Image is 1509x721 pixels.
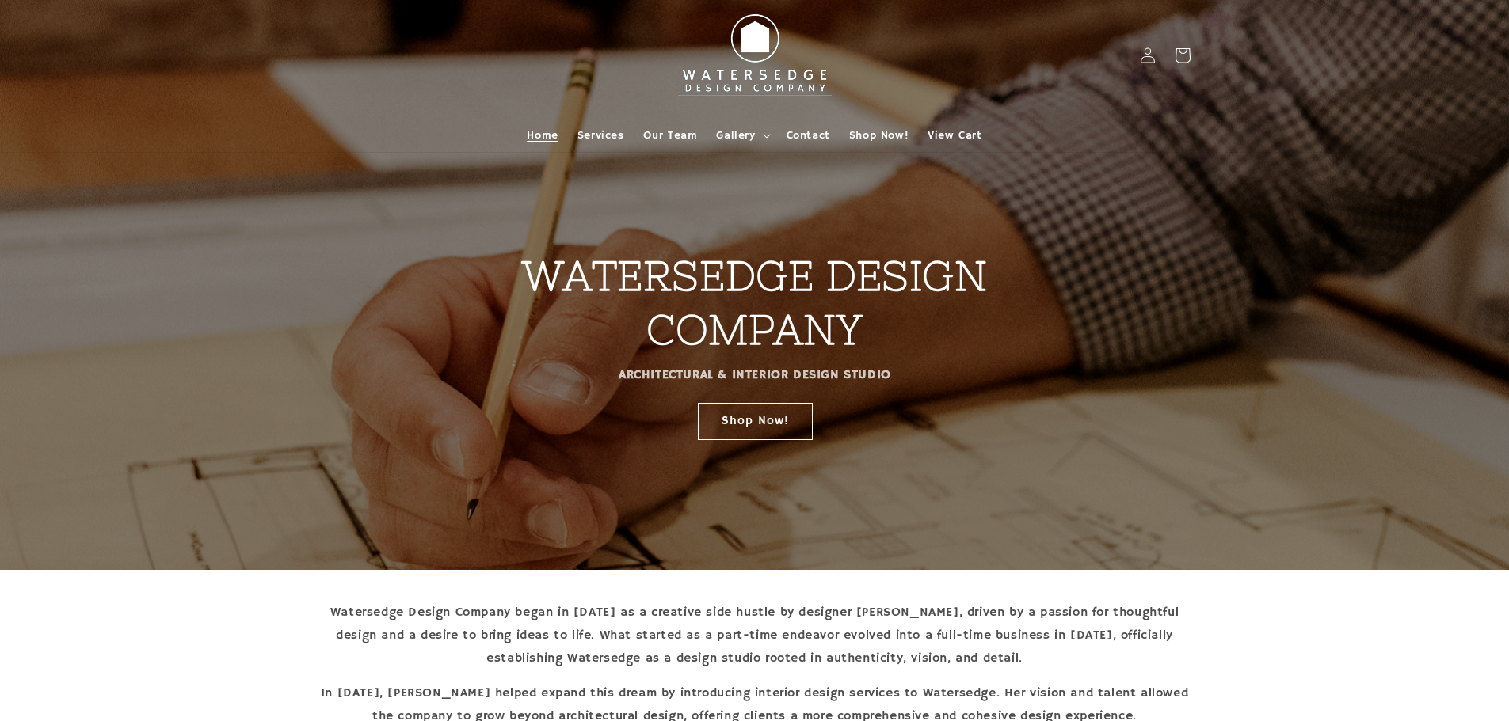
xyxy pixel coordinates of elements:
[577,128,624,142] span: Services
[568,119,634,152] a: Services
[668,6,842,104] img: Watersedge Design Co
[716,128,755,142] span: Gallery
[787,128,830,142] span: Contact
[777,119,840,152] a: Contact
[319,601,1191,670] p: Watersedge Design Company began in [DATE] as a creative side hustle by designer [PERSON_NAME], dr...
[619,367,891,383] strong: ARCHITECTURAL & INTERIOR DESIGN STUDIO
[643,128,698,142] span: Our Team
[522,252,987,353] strong: WATERSEDGE DESIGN COMPANY
[517,119,567,152] a: Home
[634,119,707,152] a: Our Team
[697,402,812,439] a: Shop Now!
[707,119,776,152] summary: Gallery
[849,128,909,142] span: Shop Now!
[918,119,991,152] a: View Cart
[840,119,918,152] a: Shop Now!
[928,128,981,142] span: View Cart
[527,128,558,142] span: Home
